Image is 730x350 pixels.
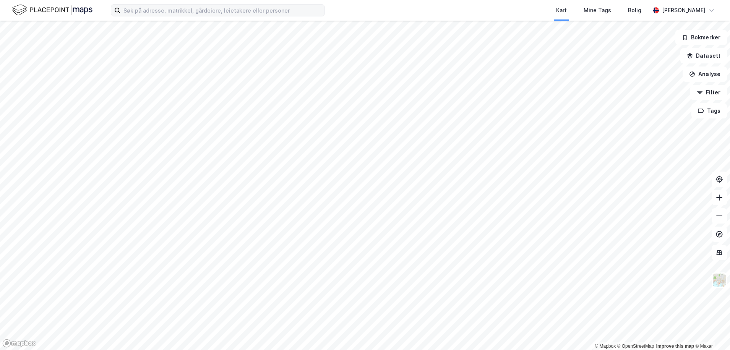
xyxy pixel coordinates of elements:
div: Bolig [628,6,641,15]
div: Mine Tags [584,6,611,15]
img: Z [712,273,727,287]
button: Filter [690,85,727,100]
a: Maxar [695,344,713,349]
div: Kart [556,6,567,15]
button: Tags [691,103,727,118]
input: Søk på adresse, matrikkel, gårdeiere, leietakere eller personer [120,5,324,16]
button: Datasett [680,48,727,63]
a: Mapbox [595,344,616,349]
a: Improve this map [656,344,694,349]
button: Analyse [683,66,727,82]
button: Bokmerker [675,30,727,45]
img: logo.f888ab2527a4732fd821a326f86c7f29.svg [12,3,92,17]
a: Mapbox homepage [2,339,36,348]
a: OpenStreetMap [617,344,654,349]
div: [PERSON_NAME] [662,6,706,15]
